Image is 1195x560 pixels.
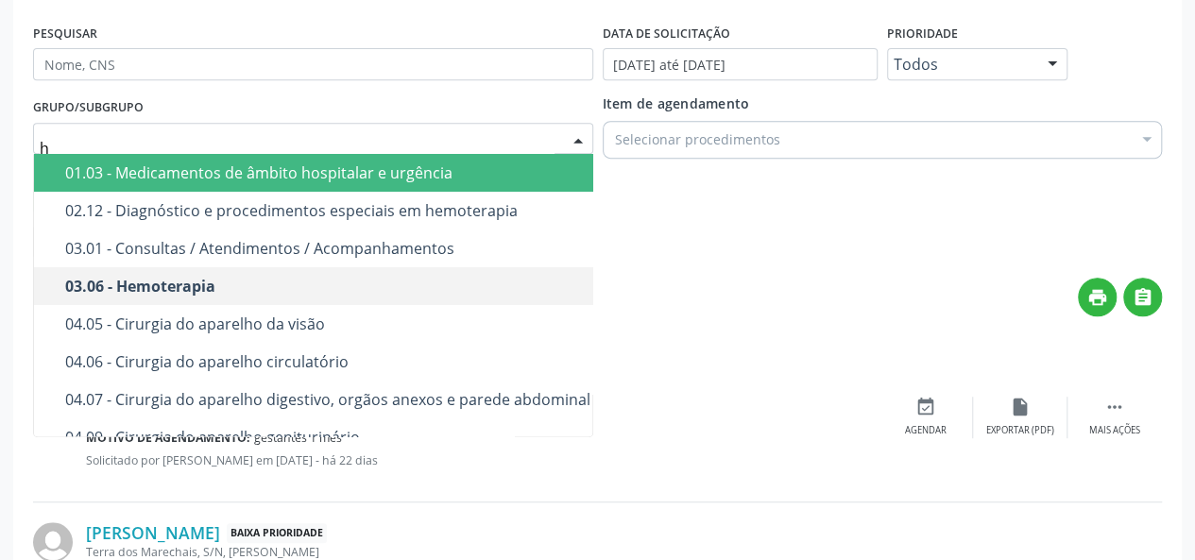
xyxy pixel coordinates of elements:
div: 04.07 - Cirurgia do aparelho digestivo, orgãos anexos e parede abdominal [65,392,590,407]
div: Exportar (PDF) [986,424,1054,437]
div: 04.06 - Cirurgia do aparelho circulatório [65,354,590,369]
div: 04.09 - Cirurgia do aparelho geniturinário [65,430,590,445]
div: Terra dos Marechais, S/N, [PERSON_NAME] [86,544,879,560]
label: Grupo/Subgrupo [33,93,144,123]
i: event_available [915,397,936,417]
div: Agendar [905,424,947,437]
input: Nome, CNS [33,48,593,80]
i: print [1087,287,1108,308]
a: [PERSON_NAME] [86,522,220,543]
div: 02.12 - Diagnóstico e procedimentos especiais em hemoterapia [65,203,590,218]
label: Prioridade [887,19,958,48]
input: Selecione um grupo ou subgrupo [40,129,555,167]
span: gestantes 1 mes [254,430,342,446]
button:  [1123,278,1162,316]
span: Item de agendamento [603,94,750,112]
p: Solicitado por [PERSON_NAME] em [DATE] - há 22 dias [86,452,879,468]
span: Todos [894,55,1029,74]
span: Baixa Prioridade [227,523,327,543]
div: Mais ações [1089,424,1140,437]
input: Selecione um intervalo [603,48,878,80]
button: print [1078,278,1117,316]
span: Selecionar procedimentos [615,129,780,149]
i:  [1104,397,1125,417]
label: PESQUISAR [33,19,97,48]
div: 03.06 - Hemoterapia [65,279,590,294]
div: 01.03 - Medicamentos de âmbito hospitalar e urgência [65,165,590,180]
label: DATA DE SOLICITAÇÃO [603,19,730,48]
i:  [1133,287,1153,308]
div: 03.01 - Consultas / Atendimentos / Acompanhamentos [65,241,590,256]
div: 04.05 - Cirurgia do aparelho da visão [65,316,590,331]
b: Motivo de agendamento: [86,430,250,446]
i: insert_drive_file [1010,397,1031,417]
